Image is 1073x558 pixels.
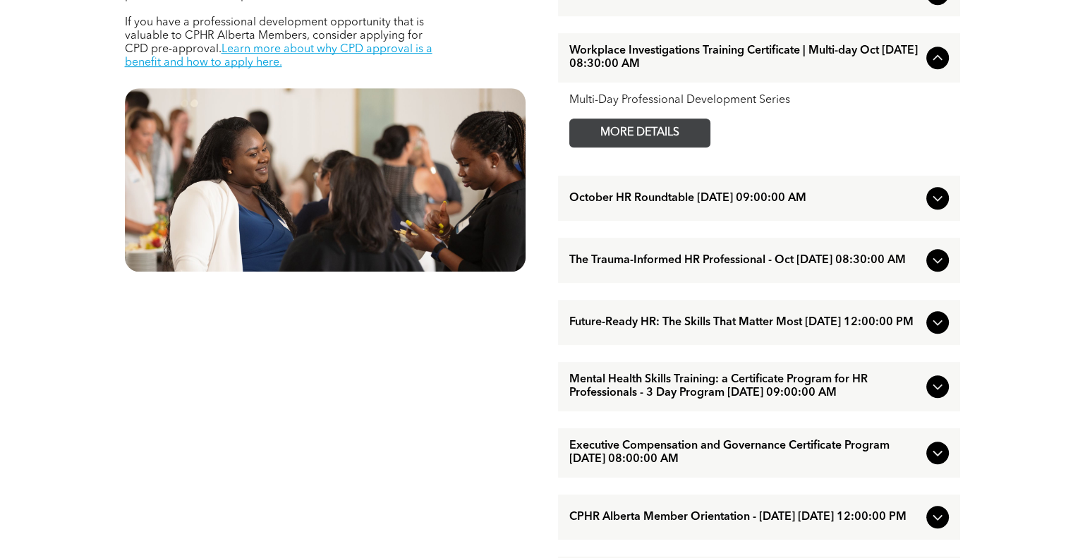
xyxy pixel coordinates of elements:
[569,192,921,205] span: October HR Roundtable [DATE] 09:00:00 AM
[569,254,921,267] span: The Trauma-Informed HR Professional - Oct [DATE] 08:30:00 AM
[125,44,432,68] a: Learn more about why CPD approval is a benefit and how to apply here.
[569,373,921,400] span: Mental Health Skills Training: a Certificate Program for HR Professionals - 3 Day Program [DATE] ...
[569,94,949,107] div: Multi-Day Professional Development Series
[569,439,921,466] span: Executive Compensation and Governance Certificate Program [DATE] 08:00:00 AM
[584,119,696,147] span: MORE DETAILS
[569,119,710,147] a: MORE DETAILS
[125,17,424,55] span: If you have a professional development opportunity that is valuable to CPHR Alberta Members, cons...
[569,511,921,524] span: CPHR Alberta Member Orientation - [DATE] [DATE] 12:00:00 PM
[569,316,921,329] span: Future-Ready HR: The Skills That Matter Most [DATE] 12:00:00 PM
[569,44,921,71] span: Workplace Investigations Training Certificate | Multi-day Oct [DATE] 08:30:00 AM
